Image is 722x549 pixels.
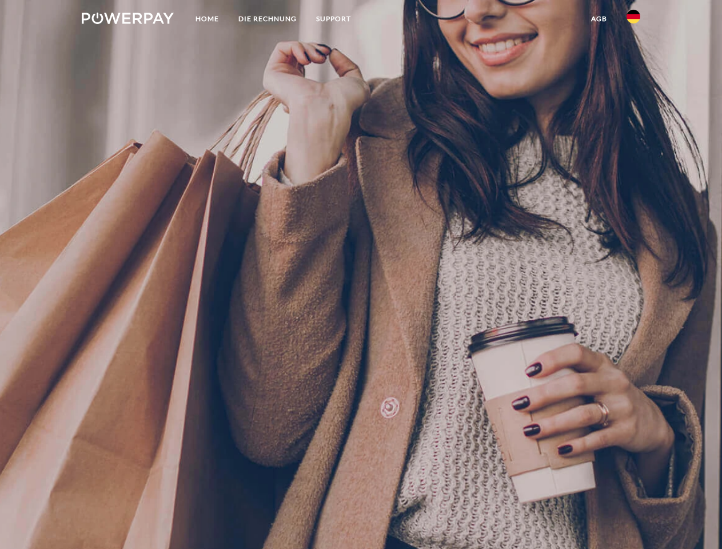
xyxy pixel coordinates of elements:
[186,9,229,29] a: Home
[627,10,640,23] img: de
[306,9,361,29] a: SUPPORT
[581,9,617,29] a: agb
[229,9,306,29] a: DIE RECHNUNG
[82,13,174,24] img: logo-powerpay-white.svg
